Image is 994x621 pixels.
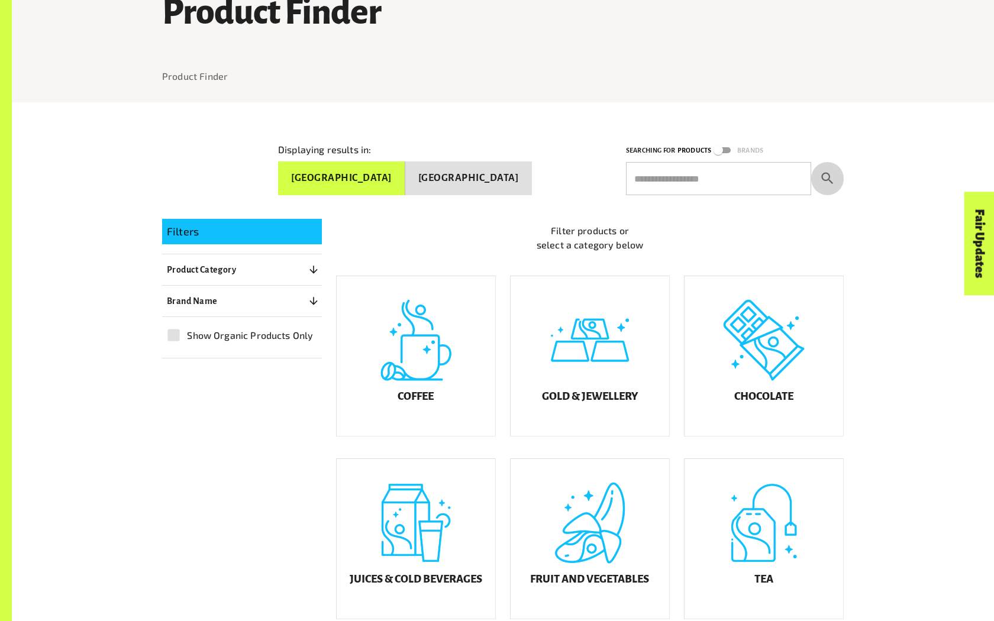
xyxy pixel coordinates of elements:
[684,458,844,619] a: Tea
[278,143,371,157] p: Displaying results in:
[167,294,218,308] p: Brand Name
[510,276,670,436] a: Gold & Jewellery
[162,70,228,82] a: Product Finder
[167,224,317,240] p: Filters
[162,290,322,312] button: Brand Name
[626,145,675,156] p: Searching for
[162,69,844,83] nav: breadcrumb
[336,276,496,436] a: Coffee
[336,224,844,252] p: Filter products or select a category below
[734,390,793,402] h5: Chocolate
[510,458,670,619] a: Fruit and Vegetables
[542,390,638,402] h5: Gold & Jewellery
[167,263,236,277] p: Product Category
[162,259,322,280] button: Product Category
[754,573,773,585] h5: Tea
[336,458,496,619] a: Juices & Cold Beverages
[684,276,844,436] a: Chocolate
[677,145,711,156] p: Products
[530,573,649,585] h5: Fruit and Vegetables
[350,573,482,585] h5: Juices & Cold Beverages
[405,161,532,195] button: [GEOGRAPHIC_DATA]
[187,328,313,342] span: Show Organic Products Only
[737,145,763,156] p: Brands
[398,390,434,402] h5: Coffee
[278,161,405,195] button: [GEOGRAPHIC_DATA]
